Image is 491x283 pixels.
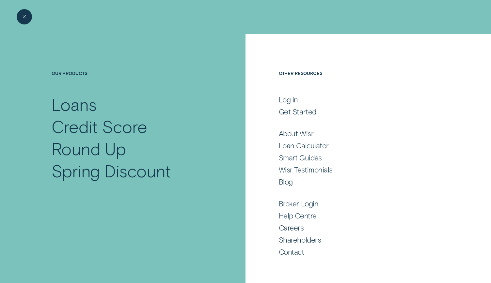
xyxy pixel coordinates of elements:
div: Loan Calculator [279,141,329,150]
a: Shareholders [279,235,439,244]
a: Smart Guides [279,153,439,162]
a: Credit Score [52,115,210,138]
div: Credit Score [52,115,147,138]
button: Close Menu [17,9,32,24]
a: Loans [52,93,210,115]
div: Contact [279,247,304,256]
a: Loan Calculator [279,141,439,150]
div: Log in [279,95,298,104]
div: Broker Login [279,199,319,208]
a: Round Up [52,138,210,160]
div: Get Started [279,107,316,116]
a: Careers [279,223,439,232]
div: Careers [279,223,304,232]
a: Spring Discount [52,160,210,182]
a: Help Centre [279,211,439,220]
h4: Our Products [52,70,210,93]
h4: Other Resources [279,70,439,93]
div: Round Up [52,138,126,160]
a: Log in [279,95,439,104]
div: Smart Guides [279,153,322,162]
a: Wisr Testimonials [279,165,439,174]
a: Blog [279,177,439,186]
a: Get Started [279,107,439,116]
div: Loans [52,93,97,115]
div: About Wisr [279,129,313,138]
div: Wisr Testimonials [279,165,333,174]
div: Help Centre [279,211,317,220]
div: Spring Discount [52,160,171,182]
div: Blog [279,177,293,186]
a: About Wisr [279,129,439,138]
div: Shareholders [279,235,321,244]
a: Broker Login [279,199,439,208]
a: Contact [279,247,439,256]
